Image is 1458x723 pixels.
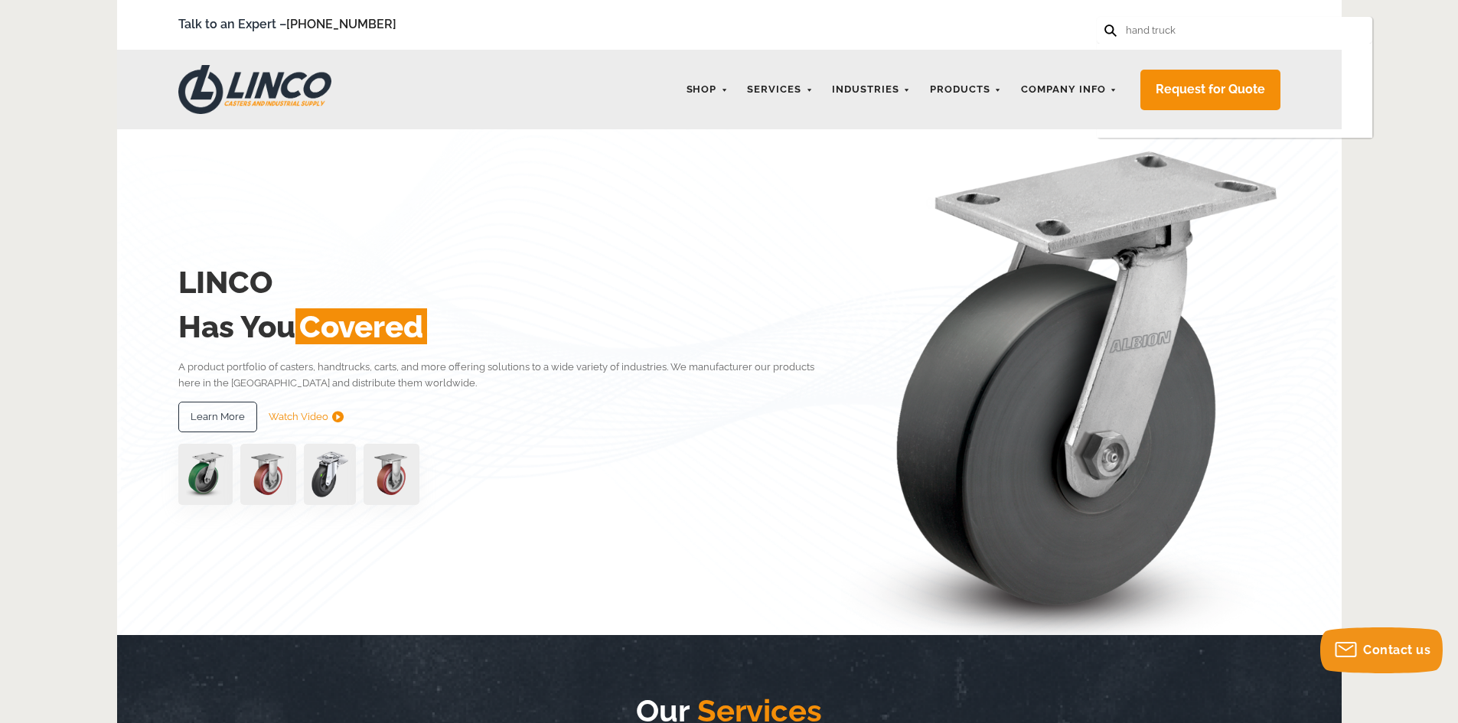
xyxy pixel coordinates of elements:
span: Talk to an Expert – [178,15,396,35]
a: Company Info [1013,75,1125,105]
h2: Has You [178,305,837,349]
p: A product portfolio of casters, handtrucks, carts, and more offering solutions to a wide variety ... [178,359,837,392]
a: 0 [1258,15,1280,34]
a: Shop [679,75,736,105]
input: Search [1124,17,1259,44]
img: pn3orx8a-94725-1-1-.png [178,444,233,505]
p: Sorry, nothing here [1097,44,1372,92]
img: LINCO CASTERS & INDUSTRIAL SUPPLY [178,65,331,114]
img: lvwpp200rst849959jpg-30522-removebg-preview-1.png [304,444,356,505]
a: Request for Quote [1140,70,1280,110]
h2: LINCO [178,260,837,305]
span: 0 [1273,14,1279,25]
img: linco_caster [841,129,1280,635]
img: capture-59611-removebg-preview-1.png [364,444,419,505]
img: capture-59611-removebg-preview-1.png [240,444,296,505]
span: Contact us [1363,643,1430,657]
span: Covered [295,308,427,344]
a: [PHONE_NUMBER] [286,17,396,31]
a: Services [739,75,820,105]
a: Industries [824,75,918,105]
a: Products [922,75,1010,105]
a: Learn More [178,402,257,432]
img: subtract.png [332,411,344,422]
button: Contact us [1320,627,1443,673]
a: Watch Video [269,402,344,432]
